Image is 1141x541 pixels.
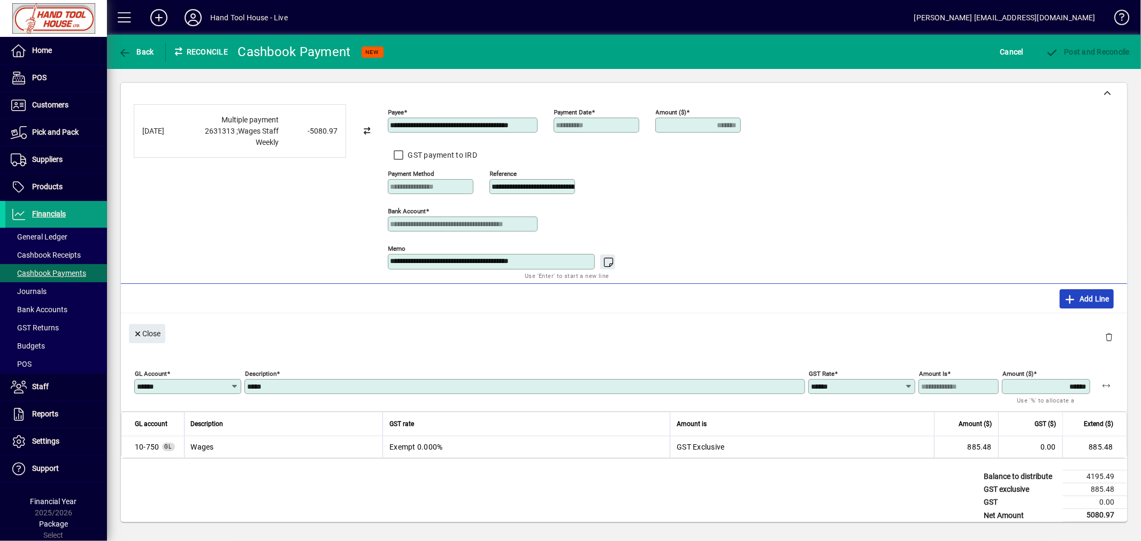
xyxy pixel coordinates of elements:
[32,128,79,136] span: Pick and Pack
[1017,394,1082,417] mat-hint: Use '%' to allocate a percentage
[525,269,609,282] mat-hint: Use 'Enter' to start a new line
[978,496,1063,509] td: GST
[1063,470,1127,483] td: 4195.49
[998,42,1027,61] button: Cancel
[5,428,107,455] a: Settings
[5,246,107,264] a: Cashbook Receipts
[382,436,670,458] td: Exempt 0.000%
[5,146,107,173] a: Suppliers
[32,101,68,109] span: Customers
[670,436,934,458] td: GST Exclusive
[165,444,172,450] span: GL
[1062,436,1127,458] td: 885.48
[5,174,107,200] a: Products
[5,455,107,482] a: Support
[1043,42,1132,61] button: Post and Reconcile
[191,418,224,430] span: Description
[32,382,49,391] span: Staff
[135,370,167,377] mat-label: GL Account
[1064,290,1110,307] span: Add Line
[5,92,107,119] a: Customers
[210,9,288,26] div: Hand Tool House - Live
[554,109,592,116] mat-label: Payment Date
[135,418,167,430] span: GL account
[978,483,1063,496] td: GST exclusive
[32,210,66,218] span: Financials
[11,342,45,350] span: Budgets
[184,436,383,458] td: Wages
[107,42,166,61] app-page-header-button: Back
[238,43,351,60] div: Cashbook Payment
[1063,509,1127,522] td: 5080.97
[809,370,834,377] mat-label: GST rate
[32,464,59,473] span: Support
[998,436,1062,458] td: 0.00
[32,46,52,55] span: Home
[959,418,992,430] span: Amount ($)
[978,509,1063,522] td: Net Amount
[388,109,404,116] mat-label: Payee
[388,245,406,252] mat-label: Memo
[126,328,168,338] app-page-header-button: Close
[142,126,185,137] div: [DATE]
[1063,496,1127,509] td: 0.00
[32,73,47,82] span: POS
[1093,373,1119,398] button: Apply remaining balance
[1063,483,1127,496] td: 885.48
[245,370,277,377] mat-label: Description
[5,319,107,337] a: GST Returns
[1084,418,1113,430] span: Extend ($)
[388,170,435,177] mat-label: Payment method
[914,9,1096,26] div: [PERSON_NAME] [EMAIL_ADDRESS][DOMAIN_NAME]
[5,37,107,64] a: Home
[389,418,414,430] span: GST rate
[5,355,107,373] a: POS
[934,436,998,458] td: 885.48
[5,401,107,428] a: Reports
[129,324,165,343] button: Close
[11,233,67,241] span: General Ledger
[11,360,32,368] span: POS
[1046,48,1130,56] span: Post and Reconcile
[30,497,77,506] span: Financial Year
[5,300,107,319] a: Bank Accounts
[11,323,59,332] span: GST Returns
[919,370,947,377] mat-label: Amount is
[5,282,107,300] a: Journals
[5,119,107,146] a: Pick and Pack
[205,115,279,146] span: Multiple payment 2631313 ;Wages Staff Weekly
[284,126,338,137] div: -5080.97
[406,150,478,160] label: GST payment to IRD
[32,409,58,418] span: Reports
[5,337,107,355] a: Budgets
[5,228,107,246] a: General Ledger
[1035,418,1056,430] span: GST ($)
[5,65,107,91] a: POS
[116,42,157,61] button: Back
[5,374,107,400] a: Staff
[1096,324,1122,350] button: Delete
[490,170,517,177] mat-label: Reference
[135,442,159,452] span: Wages
[166,43,230,60] div: Reconcile
[39,520,68,528] span: Package
[11,287,47,296] span: Journals
[32,437,59,445] span: Settings
[388,207,426,215] mat-label: Bank Account
[32,182,63,191] span: Products
[5,264,107,282] a: Cashbook Payments
[176,8,210,27] button: Profile
[978,470,1063,483] td: Balance to distribute
[118,48,154,56] span: Back
[11,269,86,277] span: Cashbook Payments
[142,8,176,27] button: Add
[1000,43,1024,60] span: Cancel
[366,49,379,56] span: NEW
[1060,289,1114,308] button: Add Line
[677,418,707,430] span: Amount is
[11,251,81,259] span: Cashbook Receipts
[656,109,687,116] mat-label: Amount ($)
[32,155,63,164] span: Suppliers
[133,325,161,343] span: Close
[1096,332,1122,342] app-page-header-button: Delete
